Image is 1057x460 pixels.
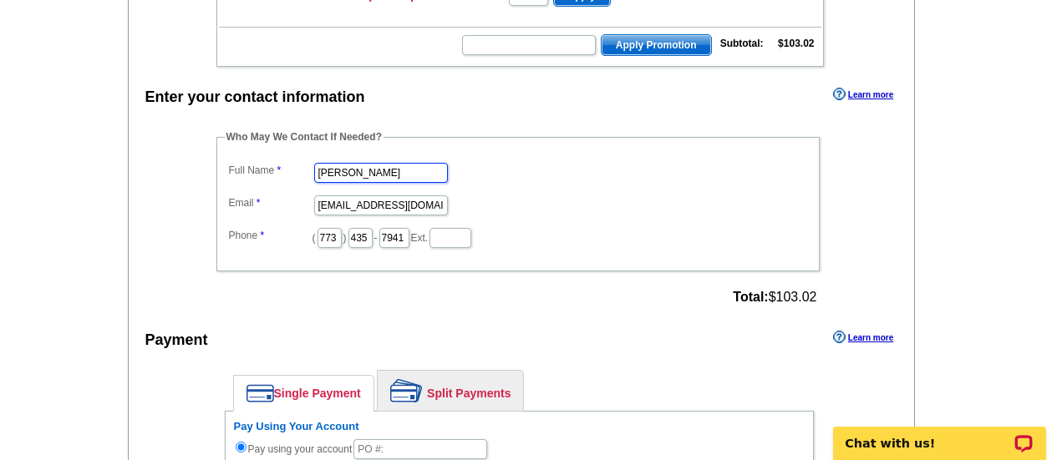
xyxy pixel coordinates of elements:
[234,376,374,411] a: Single Payment
[720,38,764,49] strong: Subtotal:
[833,331,893,344] a: Learn more
[229,228,313,243] label: Phone
[390,379,423,402] img: split-payment.png
[246,384,274,402] img: single-payment.png
[733,290,768,304] strong: Total:
[225,129,384,144] legend: Who May We Contact If Needed?
[601,34,712,56] button: Apply Promotion
[225,224,811,250] dd: ( ) - Ext.
[733,290,816,305] span: $103.02
[229,163,313,178] label: Full Name
[602,35,711,55] span: Apply Promotion
[145,329,208,351] div: Payment
[378,371,523,411] a: Split Payments
[145,86,365,109] div: Enter your contact information
[229,195,313,210] label: Email
[778,38,814,49] strong: $103.02
[822,407,1057,460] iframe: LiveChat chat widget
[234,420,805,433] h6: Pay Using Your Account
[353,439,487,459] input: PO #:
[833,88,893,101] a: Learn more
